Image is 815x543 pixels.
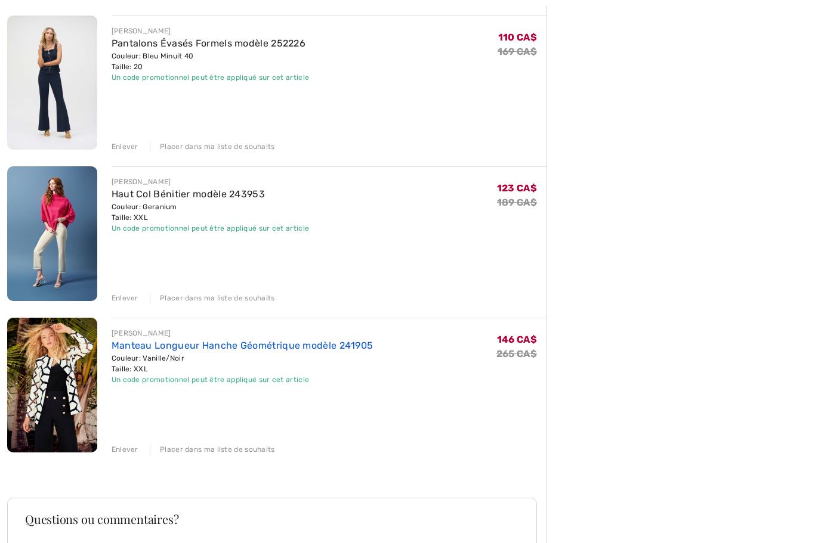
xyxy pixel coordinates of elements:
div: Enlever [112,141,138,152]
div: Enlever [112,444,138,455]
div: Couleur: Geranium Taille: XXL [112,201,310,223]
s: 189 CA$ [497,197,537,208]
a: Haut Col Bénitier modèle 243953 [112,188,265,200]
a: Pantalons Évasés Formels modèle 252226 [112,38,305,49]
a: Manteau Longueur Hanche Géométrique modèle 241905 [112,340,373,351]
img: Manteau Longueur Hanche Géométrique modèle 241905 [7,318,97,452]
div: Couleur: Vanille/Noir Taille: XXL [112,353,373,374]
div: Placer dans ma liste de souhaits [150,141,275,152]
div: Couleur: Bleu Minuit 40 Taille: 20 [112,51,310,72]
div: Placer dans ma liste de souhaits [150,293,275,303]
div: Placer dans ma liste de souhaits [150,444,275,455]
div: Un code promotionnel peut être appliqué sur cet article [112,374,373,385]
h3: Questions ou commentaires? [25,513,519,525]
span: 123 CA$ [497,182,537,194]
div: [PERSON_NAME] [112,26,310,36]
s: 265 CA$ [496,348,537,359]
img: Haut Col Bénitier modèle 243953 [7,166,97,301]
div: [PERSON_NAME] [112,328,373,339]
img: Pantalons Évasés Formels modèle 252226 [7,15,97,150]
div: [PERSON_NAME] [112,176,310,187]
span: 110 CA$ [498,32,537,43]
s: 169 CA$ [498,46,537,57]
div: Enlever [112,293,138,303]
span: 146 CA$ [497,334,537,345]
div: Un code promotionnel peut être appliqué sur cet article [112,72,310,83]
div: Un code promotionnel peut être appliqué sur cet article [112,223,310,234]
